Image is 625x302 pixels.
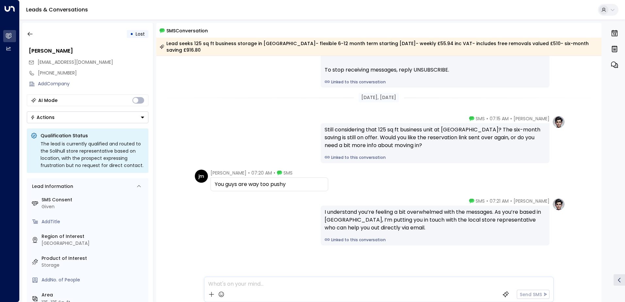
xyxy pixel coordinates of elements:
span: SMS [476,198,485,204]
span: SMS Conversation [166,27,208,34]
span: 07:20 AM [251,170,272,176]
div: [PHONE_NUMBER] [38,70,148,76]
div: Lead seeks 125 sq ft business storage in [GEOGRAPHIC_DATA]- flexible 6-12 month term starting [DA... [160,40,598,53]
span: • [274,170,275,176]
span: 07:21 AM [490,198,509,204]
span: • [510,198,512,204]
label: SMS Consent [42,196,146,203]
span: • [486,198,488,204]
a: Linked to this conversation [325,79,546,85]
div: Still considering that 125 sq ft business unit at [GEOGRAPHIC_DATA]? The six-month saving is stil... [325,126,546,149]
span: [PERSON_NAME] [514,115,549,122]
div: You guys are way too pushy [215,180,324,188]
div: AddCompany [38,80,148,87]
span: [PERSON_NAME] [211,170,246,176]
span: SMS [283,170,293,176]
div: Actions [30,114,55,120]
p: Qualification Status [41,132,144,139]
div: AddTitle [42,218,146,225]
span: [EMAIL_ADDRESS][DOMAIN_NAME] [38,59,113,65]
span: prorenovators@googlemail.com [38,59,113,66]
a: Linked to this conversation [325,237,546,243]
div: AI Mode [38,97,58,104]
img: profile-logo.png [552,198,565,211]
span: Lost [136,31,145,37]
div: [DATE], [DATE] [359,93,399,102]
div: [GEOGRAPHIC_DATA] [42,240,146,247]
div: I understand you’re feeling a bit overwhelmed with the messages. As you’re based in [GEOGRAPHIC_D... [325,208,546,232]
div: Button group with a nested menu [27,111,148,123]
span: [PERSON_NAME] [514,198,549,204]
div: • [130,28,133,40]
a: Leads & Conversations [26,6,88,13]
div: The lead is currently qualified and routed to the Solihull store representative based on location... [41,140,144,169]
div: Storage [42,262,146,269]
button: Actions [27,111,148,123]
label: Product of Interest [42,255,146,262]
div: AddNo. of People [42,277,146,283]
label: Region of Interest [42,233,146,240]
img: profile-logo.png [552,115,565,128]
label: Area [42,292,146,298]
span: • [248,170,250,176]
div: Given [42,203,146,210]
a: Linked to this conversation [325,155,546,160]
span: • [486,115,488,122]
span: SMS [476,115,485,122]
span: 07:15 AM [490,115,509,122]
div: jm [195,170,208,183]
div: [PERSON_NAME] [29,47,148,55]
div: Lead Information [30,183,73,190]
span: • [510,115,512,122]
